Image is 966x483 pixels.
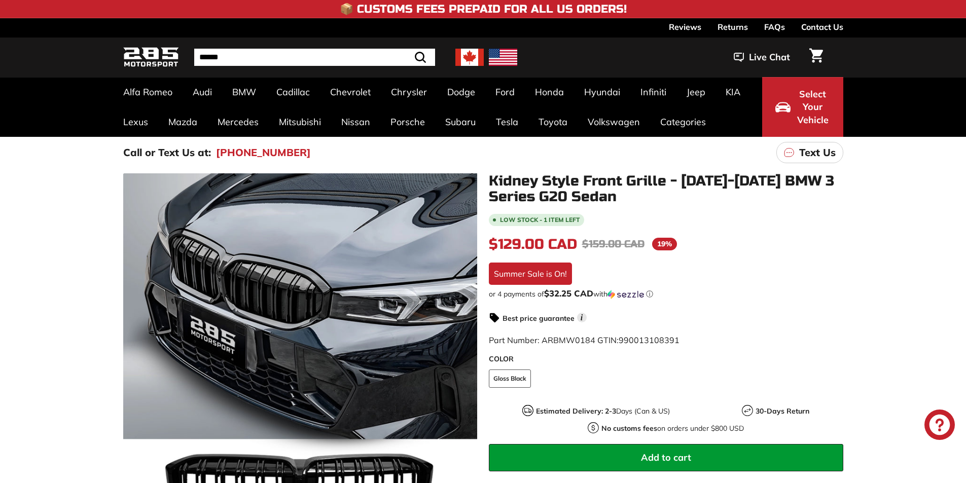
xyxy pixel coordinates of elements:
[123,145,211,160] p: Call or Text Us at:
[676,77,715,107] a: Jeep
[776,142,843,163] a: Text Us
[762,77,843,137] button: Select Your Vehicle
[578,107,650,137] a: Volkswagen
[749,51,790,64] span: Live Chat
[222,77,266,107] a: BMW
[489,354,843,364] label: COLOR
[489,335,679,345] span: Part Number: ARBMW0184 GTIN:
[721,45,803,70] button: Live Chat
[489,289,843,299] div: or 4 payments of$32.25 CADwithSezzle Click to learn more about Sezzle
[489,263,572,285] div: Summer Sale is On!
[486,107,528,137] a: Tesla
[652,238,677,250] span: 19%
[536,406,670,417] p: Days (Can & US)
[715,77,750,107] a: KIA
[630,77,676,107] a: Infiniti
[207,107,269,137] a: Mercedes
[796,88,830,127] span: Select Your Vehicle
[158,107,207,137] a: Mazda
[528,107,578,137] a: Toyota
[650,107,716,137] a: Categories
[577,313,587,322] span: i
[437,77,485,107] a: Dodge
[113,77,183,107] a: Alfa Romeo
[503,314,575,323] strong: Best price guarantee
[489,236,577,253] span: $129.00 CAD
[216,145,311,160] a: [PHONE_NUMBER]
[183,77,222,107] a: Audi
[601,424,657,433] strong: No customs fees
[801,18,843,35] a: Contact Us
[320,77,381,107] a: Chevrolet
[544,288,593,299] span: $32.25 CAD
[641,452,691,463] span: Add to cart
[489,173,843,205] h1: Kidney Style Front Grille - [DATE]-[DATE] BMW 3 Series G20 Sedan
[435,107,486,137] a: Subaru
[764,18,785,35] a: FAQs
[266,77,320,107] a: Cadillac
[500,217,580,223] span: Low stock - 1 item left
[582,238,645,250] span: $159.00 CAD
[489,444,843,471] button: Add to cart
[331,107,380,137] a: Nissan
[574,77,630,107] a: Hyundai
[756,406,809,416] strong: 30-Days Return
[485,77,525,107] a: Ford
[803,40,829,75] a: Cart
[607,290,644,299] img: Sezzle
[340,3,627,15] h4: 📦 Customs Fees Prepaid for All US Orders!
[123,46,179,69] img: Logo_285_Motorsport_areodynamics_components
[601,423,744,434] p: on orders under $800 USD
[718,18,748,35] a: Returns
[380,107,435,137] a: Porsche
[525,77,574,107] a: Honda
[536,406,616,416] strong: Estimated Delivery: 2-3
[619,335,679,345] span: 990013108391
[194,49,435,66] input: Search
[489,289,843,299] div: or 4 payments of with
[113,107,158,137] a: Lexus
[799,145,836,160] p: Text Us
[381,77,437,107] a: Chrysler
[269,107,331,137] a: Mitsubishi
[921,410,958,442] inbox-online-store-chat: Shopify online store chat
[669,18,701,35] a: Reviews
